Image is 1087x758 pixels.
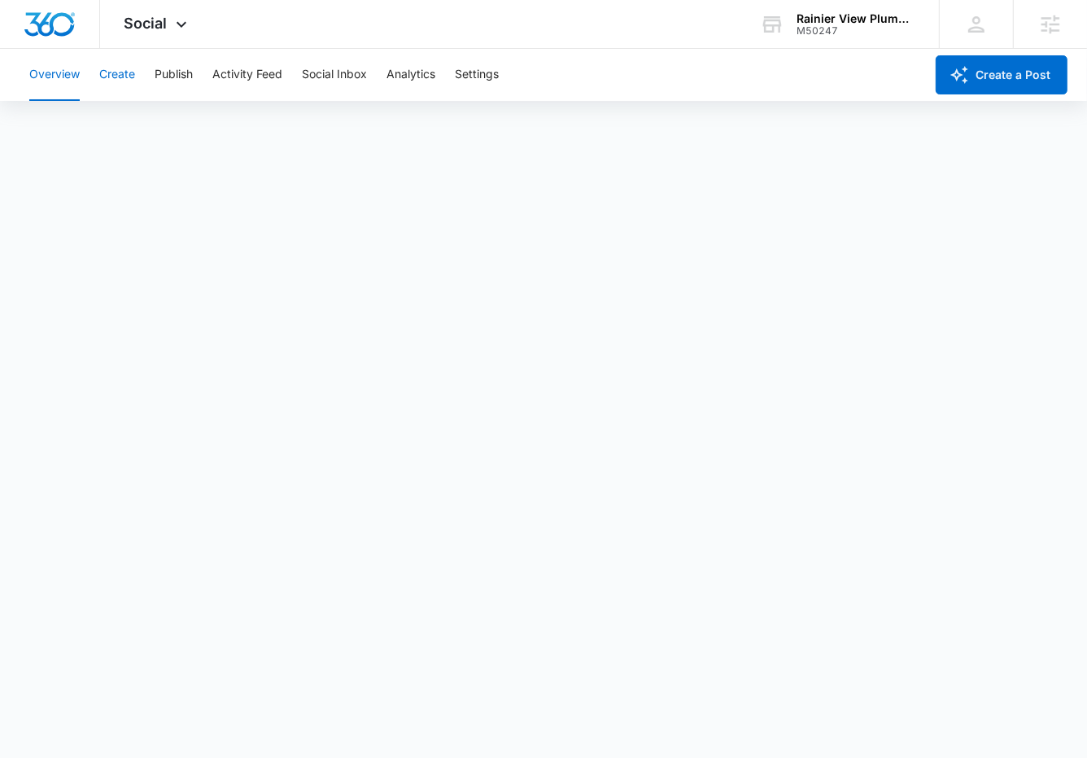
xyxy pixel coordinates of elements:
div: account name [797,12,915,25]
span: Social [124,15,168,32]
button: Overview [29,49,80,101]
div: account id [797,25,915,37]
button: Create a Post [936,55,1067,94]
button: Settings [455,49,499,101]
button: Create [99,49,135,101]
button: Publish [155,49,193,101]
button: Analytics [386,49,435,101]
button: Activity Feed [212,49,282,101]
button: Social Inbox [302,49,367,101]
